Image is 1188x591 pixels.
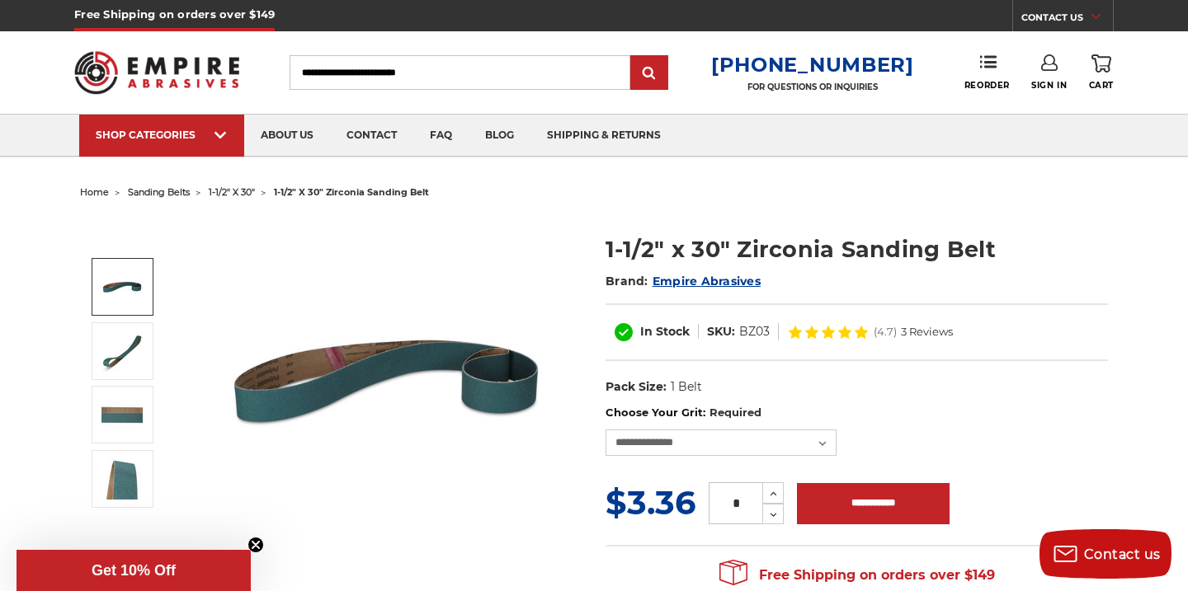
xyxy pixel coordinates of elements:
[606,233,1108,265] h1: 1-1/2" x 30" Zirconia Sanding Belt
[1089,54,1114,91] a: Cart
[964,54,1010,90] a: Reorder
[101,394,143,435] img: 1-1/2" x 30" Zirc Sanding Belt
[671,378,702,396] dd: 1 Belt
[101,266,143,307] img: 1-1/2" x 30" Sanding Belt - Zirconia
[101,331,143,372] img: 1-1/2" x 30" Zirconia Sanding Belt
[709,406,761,419] small: Required
[901,326,953,337] span: 3 Reviews
[222,216,552,546] img: 1-1/2" x 30" Sanding Belt - Zirconia
[530,115,677,157] a: shipping & returns
[1084,546,1161,562] span: Contact us
[330,115,413,157] a: contact
[244,115,330,157] a: about us
[874,326,897,337] span: (4.7)
[1089,80,1114,91] span: Cart
[101,458,143,500] img: 1-1/2" x 30" - Zirconia Sanding Belt
[1021,8,1113,31] a: CONTACT US
[80,186,109,198] a: home
[606,405,1108,421] label: Choose Your Grit:
[209,186,255,198] a: 1-1/2" x 30"
[469,115,530,157] a: blog
[96,129,228,141] div: SHOP CATEGORIES
[1031,80,1067,91] span: Sign In
[16,550,251,591] div: Get 10% OffClose teaser
[606,274,648,288] span: Brand:
[964,80,1010,91] span: Reorder
[633,57,666,90] input: Submit
[739,323,770,340] dd: BZ03
[74,40,239,105] img: Empire Abrasives
[606,482,695,523] span: $3.36
[606,378,667,396] dt: Pack Size:
[707,323,735,340] dt: SKU:
[653,274,761,288] a: Empire Abrasives
[274,186,429,198] span: 1-1/2" x 30" zirconia sanding belt
[711,82,914,92] p: FOR QUESTIONS OR INQUIRIES
[711,53,914,77] a: [PHONE_NUMBER]
[413,115,469,157] a: faq
[640,324,690,339] span: In Stock
[1039,529,1171,579] button: Contact us
[92,562,176,579] span: Get 10% Off
[247,537,264,553] button: Close teaser
[128,186,190,198] a: sanding belts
